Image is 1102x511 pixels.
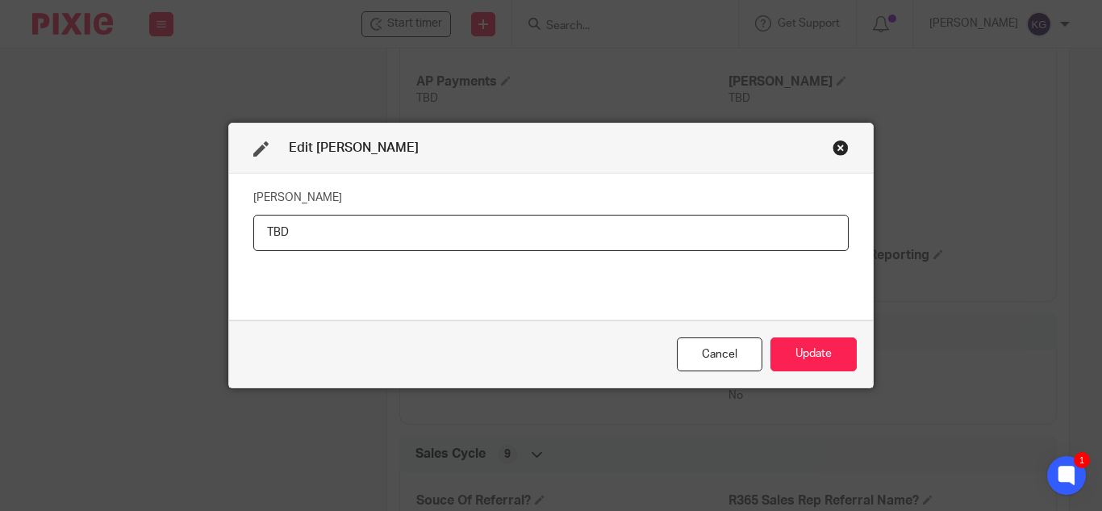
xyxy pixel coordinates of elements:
button: Update [770,337,857,372]
div: 1 [1074,452,1090,468]
div: Close this dialog window [677,337,762,372]
span: Edit [PERSON_NAME] [289,141,419,154]
input: EDI Vendors [253,215,849,251]
label: [PERSON_NAME] [253,190,342,206]
div: Close this dialog window [833,140,849,156]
